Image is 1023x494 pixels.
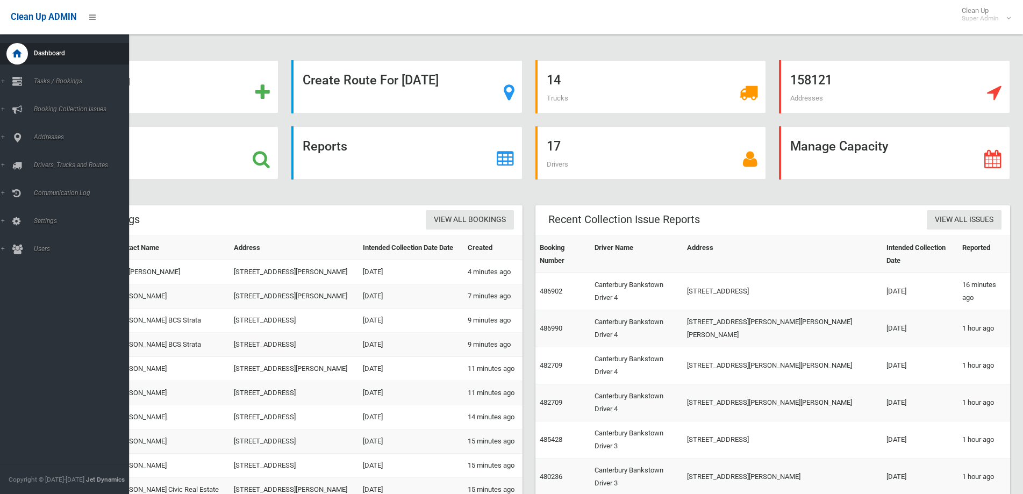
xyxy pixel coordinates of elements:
td: [DATE] [359,429,463,454]
td: 9 minutes ago [463,333,522,357]
a: Reports [291,126,523,180]
strong: 17 [547,139,561,154]
span: Addresses [790,94,823,102]
span: Tasks / Bookings [31,77,138,85]
a: View All Issues [927,210,1001,230]
td: [DATE] [359,381,463,405]
a: 482709 [540,398,562,406]
th: Intended Collection Date [882,236,958,273]
th: Contact Name [111,236,230,260]
td: [DATE] [359,284,463,309]
span: Drivers, Trucks and Routes [31,161,138,169]
td: [PERSON_NAME] [111,405,230,429]
td: [DATE] [359,357,463,381]
a: 158121 Addresses [779,60,1010,113]
td: [STREET_ADDRESS][PERSON_NAME] [230,260,359,284]
a: 14 Trucks [535,60,767,113]
span: Clean Up ADMIN [11,12,76,22]
td: [STREET_ADDRESS] [683,421,882,459]
td: [DATE] [882,421,958,459]
td: [STREET_ADDRESS] [230,429,359,454]
td: L&g [PERSON_NAME] [111,260,230,284]
td: [STREET_ADDRESS] [230,454,359,478]
td: 1 hour ago [958,421,1010,459]
a: Create Route For [DATE] [291,60,523,113]
td: [STREET_ADDRESS][PERSON_NAME][PERSON_NAME] [683,384,882,421]
td: [DATE] [882,347,958,384]
td: [PERSON_NAME] [111,454,230,478]
th: Intended Collection Date Date [359,236,463,260]
strong: Manage Capacity [790,139,888,154]
td: [DATE] [882,384,958,421]
td: [STREET_ADDRESS] [683,273,882,310]
td: [STREET_ADDRESS][PERSON_NAME] [230,284,359,309]
a: 482709 [540,361,562,369]
strong: Create Route For [DATE] [303,73,439,88]
th: Address [683,236,882,273]
strong: Jet Dynamics [86,476,125,483]
td: [PERSON_NAME] BCS Strata [111,309,230,333]
td: [STREET_ADDRESS][PERSON_NAME][PERSON_NAME] [683,347,882,384]
td: [DATE] [359,309,463,333]
a: 486990 [540,324,562,332]
td: [PERSON_NAME] [111,429,230,454]
td: [PERSON_NAME] [111,284,230,309]
span: Booking Collection Issues [31,105,138,113]
th: Reported [958,236,1010,273]
td: 4 minutes ago [463,260,522,284]
td: [STREET_ADDRESS][PERSON_NAME] [230,357,359,381]
td: [STREET_ADDRESS] [230,333,359,357]
th: Created [463,236,522,260]
span: Drivers [547,160,568,168]
strong: 14 [547,73,561,88]
td: [STREET_ADDRESS][PERSON_NAME][PERSON_NAME][PERSON_NAME] [683,310,882,347]
td: Canterbury Bankstown Driver 4 [590,273,683,310]
span: Settings [31,217,138,225]
td: 1 hour ago [958,384,1010,421]
td: 7 minutes ago [463,284,522,309]
a: Add Booking [47,60,278,113]
td: [DATE] [359,454,463,478]
td: [STREET_ADDRESS] [230,381,359,405]
td: 9 minutes ago [463,309,522,333]
span: Trucks [547,94,568,102]
td: [STREET_ADDRESS] [230,405,359,429]
td: [PERSON_NAME] BCS Strata [111,333,230,357]
td: [DATE] [359,260,463,284]
span: Addresses [31,133,138,141]
td: 1 hour ago [958,347,1010,384]
td: [DATE] [359,405,463,429]
td: [DATE] [882,310,958,347]
span: Dashboard [31,49,138,57]
td: 15 minutes ago [463,429,522,454]
span: Communication Log [31,189,138,197]
span: Copyright © [DATE]-[DATE] [9,476,84,483]
td: 1 hour ago [958,310,1010,347]
a: 480236 [540,472,562,481]
td: 15 minutes ago [463,454,522,478]
th: Driver Name [590,236,683,273]
td: 11 minutes ago [463,357,522,381]
td: [PERSON_NAME] [111,357,230,381]
header: Recent Collection Issue Reports [535,209,713,230]
strong: Reports [303,139,347,154]
td: [STREET_ADDRESS] [230,309,359,333]
a: 17 Drivers [535,126,767,180]
td: Canterbury Bankstown Driver 4 [590,384,683,421]
td: Canterbury Bankstown Driver 3 [590,421,683,459]
td: [DATE] [359,333,463,357]
th: Address [230,236,359,260]
td: 14 minutes ago [463,405,522,429]
a: Search [47,126,278,180]
td: Canterbury Bankstown Driver 4 [590,310,683,347]
td: [PERSON_NAME] [111,381,230,405]
td: 16 minutes ago [958,273,1010,310]
a: Manage Capacity [779,126,1010,180]
span: Clean Up [956,6,1010,23]
strong: 158121 [790,73,832,88]
a: View All Bookings [426,210,514,230]
td: 11 minutes ago [463,381,522,405]
th: Booking Number [535,236,591,273]
a: 486902 [540,287,562,295]
td: [DATE] [882,273,958,310]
